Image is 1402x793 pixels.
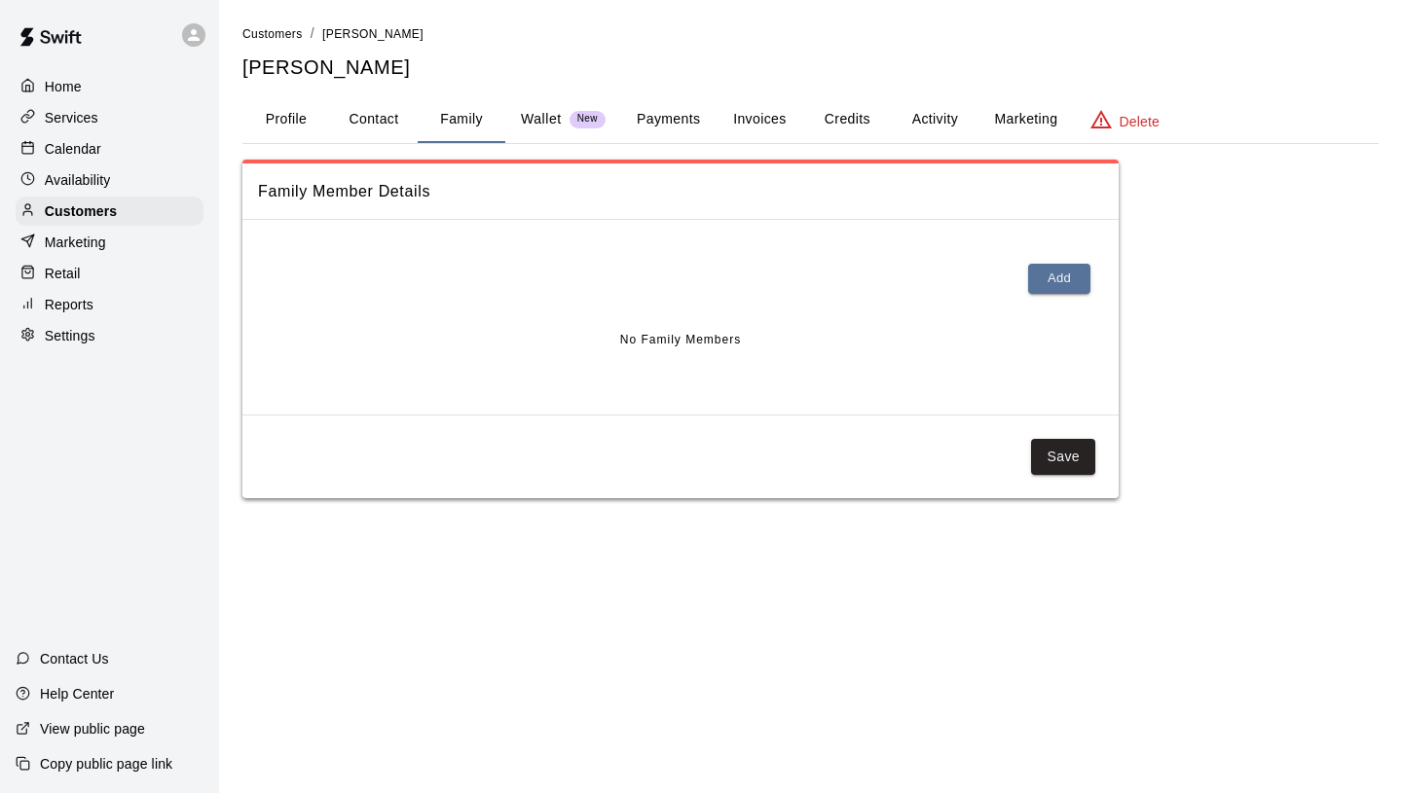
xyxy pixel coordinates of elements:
[45,264,81,283] p: Retail
[1120,112,1160,131] p: Delete
[16,72,203,101] a: Home
[40,649,109,668] p: Contact Us
[242,27,303,41] span: Customers
[16,197,203,226] a: Customers
[330,96,418,143] button: Contact
[45,201,117,221] p: Customers
[521,109,562,129] p: Wallet
[620,325,741,356] span: No Family Members
[1031,439,1095,475] button: Save
[45,77,82,96] p: Home
[40,754,172,774] p: Copy public page link
[16,290,203,319] a: Reports
[16,321,203,350] a: Settings
[311,23,314,44] li: /
[16,165,203,195] a: Availability
[45,139,101,159] p: Calendar
[716,96,803,143] button: Invoices
[978,96,1073,143] button: Marketing
[16,259,203,288] a: Retail
[16,228,203,257] a: Marketing
[322,27,424,41] span: [PERSON_NAME]
[45,170,111,190] p: Availability
[242,54,1379,81] h5: [PERSON_NAME]
[40,719,145,739] p: View public page
[891,96,978,143] button: Activity
[242,23,1379,45] nav: breadcrumb
[16,103,203,132] a: Services
[242,25,303,41] a: Customers
[418,96,505,143] button: Family
[45,295,93,314] p: Reports
[16,134,203,163] a: Calendar
[1028,264,1090,294] button: Add
[803,96,891,143] button: Credits
[40,684,114,703] p: Help Center
[570,113,606,126] span: New
[242,96,330,143] button: Profile
[45,233,106,252] p: Marketing
[258,179,1103,204] span: Family Member Details
[45,326,95,345] p: Settings
[45,108,98,127] p: Services
[621,96,716,143] button: Payments
[242,96,1379,143] div: basic tabs example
